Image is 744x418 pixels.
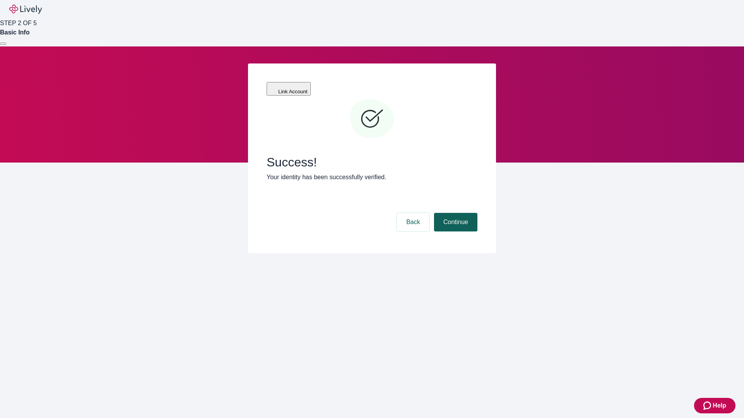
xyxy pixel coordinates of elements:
button: Continue [434,213,477,231]
button: Zendesk support iconHelp [694,398,735,413]
span: Help [713,401,726,410]
svg: Zendesk support icon [703,401,713,410]
p: Your identity has been successfully verified. [267,173,477,182]
svg: Checkmark icon [349,96,395,142]
button: Back [397,213,429,231]
button: Link Account [267,82,311,96]
img: Lively [9,5,42,14]
span: Success! [267,155,477,170]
